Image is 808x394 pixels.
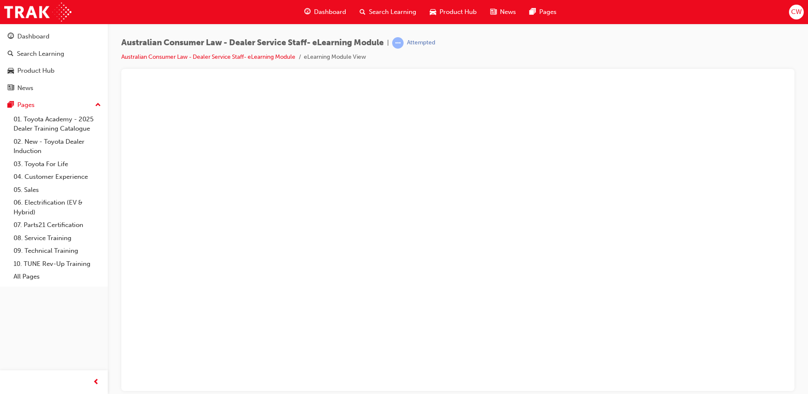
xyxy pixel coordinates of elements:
a: News [3,80,104,96]
a: car-iconProduct Hub [423,3,483,21]
span: news-icon [490,7,497,17]
a: 09. Technical Training [10,244,104,257]
span: Pages [539,7,557,17]
span: search-icon [360,7,366,17]
li: eLearning Module View [304,52,366,62]
a: Australian Consumer Law - Dealer Service Staff- eLearning Module [121,53,295,60]
span: car-icon [430,7,436,17]
a: 10. TUNE Rev-Up Training [10,257,104,271]
button: Pages [3,97,104,113]
a: 06. Electrification (EV & Hybrid) [10,196,104,219]
a: 07. Parts21 Certification [10,219,104,232]
a: search-iconSearch Learning [353,3,423,21]
span: Dashboard [314,7,346,17]
a: news-iconNews [483,3,523,21]
a: Product Hub [3,63,104,79]
a: pages-iconPages [523,3,563,21]
div: Dashboard [17,32,49,41]
span: | [387,38,389,48]
a: 03. Toyota For Life [10,158,104,171]
span: Australian Consumer Law - Dealer Service Staff- eLearning Module [121,38,384,48]
div: Product Hub [17,66,55,76]
a: guage-iconDashboard [298,3,353,21]
a: 01. Toyota Academy - 2025 Dealer Training Catalogue [10,113,104,135]
button: CW [789,5,804,19]
img: Trak [4,3,71,22]
a: Search Learning [3,46,104,62]
span: Search Learning [369,7,416,17]
a: 02. New - Toyota Dealer Induction [10,135,104,158]
div: News [17,83,33,93]
div: Pages [17,100,35,110]
a: 08. Service Training [10,232,104,245]
span: learningRecordVerb_ATTEMPT-icon [392,37,404,49]
span: up-icon [95,100,101,111]
span: CW [791,7,802,17]
a: Dashboard [3,29,104,44]
span: News [500,7,516,17]
span: car-icon [8,67,14,75]
span: Product Hub [439,7,477,17]
a: 05. Sales [10,183,104,197]
span: pages-icon [530,7,536,17]
span: guage-icon [304,7,311,17]
div: Attempted [407,39,435,47]
a: 04. Customer Experience [10,170,104,183]
span: pages-icon [8,101,14,109]
span: guage-icon [8,33,14,41]
a: All Pages [10,270,104,283]
div: Search Learning [17,49,64,59]
span: news-icon [8,85,14,92]
span: prev-icon [93,377,99,388]
button: DashboardSearch LearningProduct HubNews [3,27,104,97]
span: search-icon [8,50,14,58]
